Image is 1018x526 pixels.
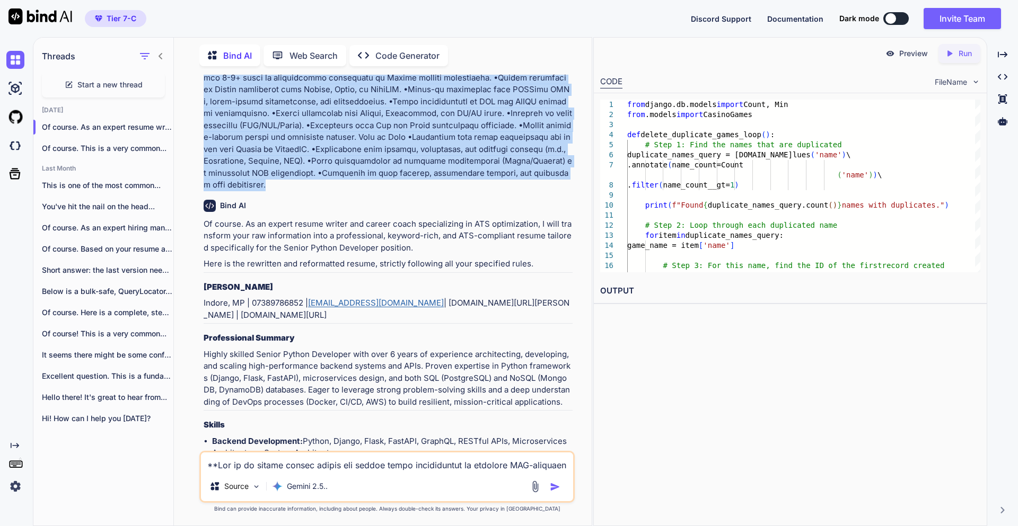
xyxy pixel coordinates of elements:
[691,13,751,24] button: Discord Support
[672,201,703,209] span: f"Found
[668,201,672,209] span: (
[877,171,882,179] span: \
[631,181,659,189] span: filter
[703,201,707,209] span: {
[707,201,828,209] span: duplicate_names_query.count
[645,100,716,109] span: django.db.models
[42,392,173,403] p: Hello there! It's great to hear from...
[42,307,173,318] p: Of course. Here is a complete, step-by-step...
[252,482,261,491] img: Pick Models
[837,201,841,209] span: }
[659,181,663,189] span: (
[6,108,24,126] img: githubLight
[828,201,832,209] span: (
[600,130,613,140] div: 4
[85,10,146,27] button: premiumTier 7-C
[42,201,173,212] p: You've hit the nail on the head...
[33,164,173,173] h2: Last Month
[600,200,613,210] div: 10
[645,231,658,239] span: for
[308,298,444,308] a: [EMAIL_ADDRESS][DOMAIN_NAME]
[730,241,734,249] span: ]
[600,210,613,220] div: 11
[767,13,823,24] button: Documentation
[645,110,676,119] span: .models
[815,150,842,159] span: 'name'
[212,435,573,459] li: Python, Django, Flask, FastAPI, GraphQL, RESTful APIs, Microservices Architecture, System Archite...
[600,251,613,261] div: 15
[832,201,837,209] span: )
[645,221,837,229] span: # Step 2: Loop through each duplicated name
[703,241,730,249] span: 'name'
[42,350,173,360] p: It seems there might be some confusion....
[272,481,283,492] img: Gemini 2.5 Pro
[42,286,173,297] p: Below is a bulk-safe, QueryLocator-based Apex batch...
[600,190,613,200] div: 9
[627,150,793,159] span: duplicate_names_query = [DOMAIN_NAME]
[761,130,766,139] span: (
[212,436,303,446] strong: Backend Development:
[924,8,1001,29] button: Invite Team
[42,265,173,275] p: Short answer: the last version needed fixes...
[33,106,173,114] h2: [DATE]
[42,413,173,424] p: Hi! How can I help you [DATE]?
[640,130,761,139] span: delete_duplicate_games_loop
[841,201,944,209] span: names with duplicates."
[868,171,873,179] span: )
[841,150,846,159] span: )
[627,161,640,169] span: .an
[600,150,613,160] div: 6
[668,161,672,169] span: (
[8,8,72,24] img: Bind AI
[600,230,613,240] div: 13
[594,279,987,304] h2: OUTPUT
[600,120,613,130] div: 3
[95,15,102,22] img: premium
[691,14,751,23] span: Discord Support
[224,481,249,492] p: Source
[793,150,811,159] span: lues
[600,140,613,150] div: 5
[600,110,613,120] div: 2
[42,371,173,381] p: Excellent question. This is a fundamental architectural...
[766,130,770,139] span: )
[659,231,677,239] span: item
[627,130,640,139] span: def
[600,160,613,170] div: 7
[770,130,774,139] span: :
[204,333,295,343] strong: Professional Summary
[627,100,645,109] span: from
[699,241,703,249] span: [
[600,100,613,110] div: 1
[676,110,703,119] span: import
[199,505,575,513] p: Bind can provide inaccurate information, including about people. Always double-check its answers....
[204,420,225,430] strong: Skills
[220,200,246,211] h6: Bind AI
[882,261,944,270] span: record created
[204,297,573,321] p: Indore, MP | 07389786852 | | [DOMAIN_NAME][URL][PERSON_NAME] | [DOMAIN_NAME][URL]
[600,180,613,190] div: 8
[959,48,972,59] p: Run
[600,240,613,251] div: 14
[627,110,645,119] span: from
[107,13,136,24] span: Tier 7-C
[645,140,841,149] span: # Step 1: Find the names that are duplicated
[645,201,667,209] span: print
[42,244,173,254] p: Of course. Based on your resume and...
[42,143,173,154] p: Of course. This is a very common...
[42,50,75,63] h1: Threads
[289,49,338,62] p: Web Search
[935,77,967,87] span: FileName
[600,220,613,230] div: 12
[627,181,631,189] span: .
[767,14,823,23] span: Documentation
[600,76,622,88] div: CODE
[42,122,173,132] p: Of course. As an expert resume writer an...
[42,328,173,339] p: Of course! This is a very common...
[703,110,752,119] span: CasinoGames
[663,261,882,270] span: # Step 3: For this name, find the ID of the first
[204,258,573,270] p: Here is the rewritten and reformatted resume, strictly following all your specified rules.
[716,100,743,109] span: import
[6,137,24,155] img: darkCloudIdeIcon
[885,49,895,58] img: preview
